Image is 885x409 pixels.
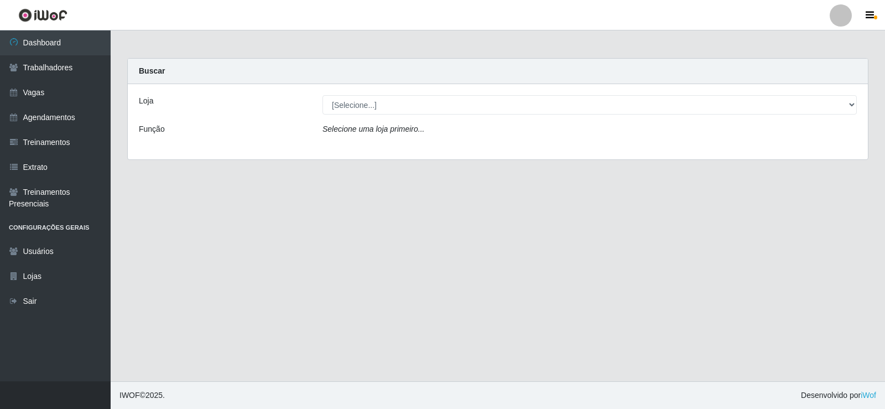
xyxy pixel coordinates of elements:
i: Selecione uma loja primeiro... [322,125,424,133]
span: Desenvolvido por [801,390,876,401]
label: Função [139,123,165,135]
span: IWOF [119,391,140,400]
img: CoreUI Logo [18,8,67,22]
span: © 2025 . [119,390,165,401]
strong: Buscar [139,66,165,75]
a: iWof [861,391,876,400]
label: Loja [139,95,153,107]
